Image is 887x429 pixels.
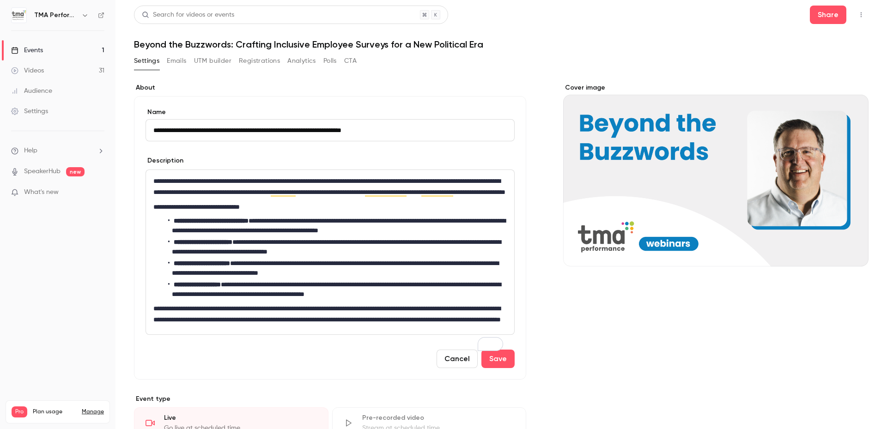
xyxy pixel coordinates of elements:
[93,188,104,197] iframe: Noticeable Trigger
[24,167,61,176] a: SpeakerHub
[34,11,78,20] h6: TMA Performance (formerly DecisionWise)
[11,146,104,156] li: help-dropdown-opener
[11,66,44,75] div: Videos
[24,187,59,197] span: What's new
[810,6,846,24] button: Share
[11,46,43,55] div: Events
[563,83,869,266] section: Cover image
[146,170,514,334] div: editor
[194,54,231,68] button: UTM builder
[33,408,76,416] span: Plan usage
[146,170,514,334] div: To enrich screen reader interactions, please activate Accessibility in Grammarly extension settings
[362,413,515,423] div: Pre-recorded video
[11,107,48,116] div: Settings
[146,156,183,165] label: Description
[24,146,37,156] span: Help
[142,10,234,20] div: Search for videos or events
[146,169,515,335] section: description
[437,350,478,368] button: Cancel
[344,54,357,68] button: CTA
[134,394,526,404] p: Event type
[134,39,869,50] h1: Beyond the Buzzwords: Crafting Inclusive Employee Surveys for a New Political Era
[287,54,316,68] button: Analytics
[239,54,280,68] button: Registrations
[481,350,515,368] button: Save
[12,406,27,417] span: Pro
[82,408,104,416] a: Manage
[11,86,52,96] div: Audience
[66,167,85,176] span: new
[167,54,186,68] button: Emails
[563,83,869,92] label: Cover image
[323,54,337,68] button: Polls
[146,108,515,117] label: Name
[134,83,526,92] label: About
[134,54,159,68] button: Settings
[164,413,317,423] div: Live
[12,8,26,23] img: TMA Performance (formerly DecisionWise)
